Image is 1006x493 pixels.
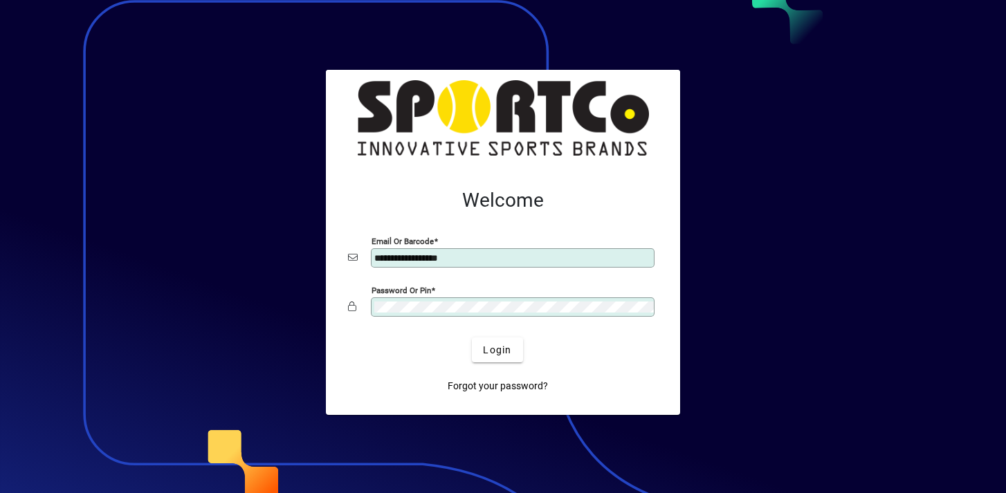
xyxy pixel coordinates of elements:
[472,337,522,362] button: Login
[483,343,511,357] span: Login
[348,189,658,212] h2: Welcome
[442,373,554,398] a: Forgot your password?
[372,236,434,246] mat-label: Email or Barcode
[448,379,548,393] span: Forgot your password?
[372,286,431,295] mat-label: Password or Pin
